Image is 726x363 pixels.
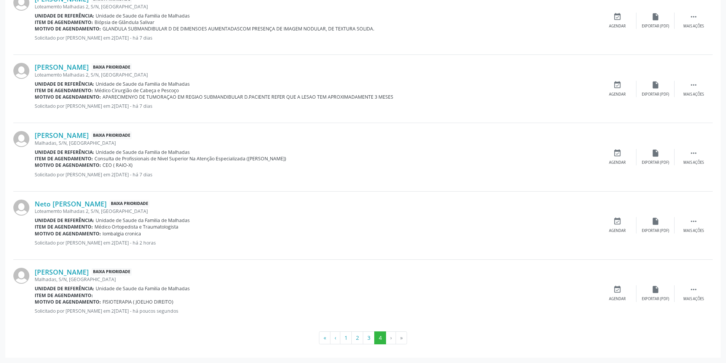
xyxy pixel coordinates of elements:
div: Mais ações [683,160,704,165]
div: Malhadas, S/N, [GEOGRAPHIC_DATA] [35,140,598,146]
i:  [689,149,698,157]
b: Item de agendamento: [35,292,93,299]
i: event_available [613,217,622,225]
i: event_available [613,13,622,21]
p: Solicitado por [PERSON_NAME] em 2[DATE] - há 7 dias [35,35,598,41]
div: Exportar (PDF) [642,160,669,165]
span: Biópsia de Glândula Salivar [95,19,154,26]
button: Go to first page [319,331,330,344]
img: img [13,63,29,79]
span: CEO ( RAIO-X) [103,162,133,168]
button: Go to page 3 [363,331,375,344]
p: Solicitado por [PERSON_NAME] em 2[DATE] - há poucos segundos [35,308,598,314]
div: Agendar [609,228,626,233]
span: Baixa Prioridade [91,131,132,139]
img: img [13,131,29,147]
b: Unidade de referência: [35,13,94,19]
span: Médico Cirurgião de Cabeça e Pescoço [95,87,179,94]
div: Exportar (PDF) [642,92,669,97]
a: [PERSON_NAME] [35,63,89,71]
span: APARECIMENYO DE TUMORAÇAO EM REGIAO SUBMANDIBULAR D.PACIENTE REFER QUE A LESAO TEM APROXIMADAMENT... [103,94,393,100]
div: Agendar [609,160,626,165]
div: Mais ações [683,296,704,302]
b: Motivo de agendamento: [35,230,101,237]
span: Unidade de Saude da Familia de Malhadas [96,149,190,155]
span: GLANDULA SUBMANDIBULAR D DE DIMENSOES AUMENTADASCOM PRESENÇA DE IMAGEM NODULAR, DE TEXTURA SOLIDA. [103,26,374,32]
span: Unidade de Saude da Familia de Malhadas [96,81,190,87]
b: Unidade de referência: [35,81,94,87]
div: Exportar (PDF) [642,296,669,302]
i: insert_drive_file [651,149,660,157]
span: Unidade de Saude da Familia de Malhadas [96,217,190,224]
div: Agendar [609,92,626,97]
button: Go to page 4 [374,331,386,344]
a: [PERSON_NAME] [35,131,89,139]
b: Item de agendamento: [35,19,93,26]
b: Motivo de agendamento: [35,162,101,168]
p: Solicitado por [PERSON_NAME] em 2[DATE] - há 7 dias [35,103,598,109]
span: Consulta de Profissionais de Nivel Superior Na Atenção Especializada ([PERSON_NAME]) [95,155,286,162]
img: img [13,200,29,216]
div: Exportar (PDF) [642,228,669,233]
a: Neto [PERSON_NAME] [35,200,107,208]
i:  [689,81,698,89]
span: Baixa Prioridade [109,200,150,208]
i: insert_drive_file [651,217,660,225]
button: Go to page 1 [340,331,352,344]
b: Item de agendamento: [35,224,93,230]
b: Motivo de agendamento: [35,26,101,32]
span: lombalgia cronica [103,230,141,237]
i:  [689,217,698,225]
b: Item de agendamento: [35,87,93,94]
i: insert_drive_file [651,13,660,21]
b: Motivo de agendamento: [35,299,101,305]
span: Médico Ortopedista e Traumatologista [95,224,178,230]
p: Solicitado por [PERSON_NAME] em 2[DATE] - há 2 horas [35,240,598,246]
div: Loteamemto Malhadas 2, S/N, [GEOGRAPHIC_DATA] [35,72,598,78]
i:  [689,13,698,21]
b: Motivo de agendamento: [35,94,101,100]
img: img [13,268,29,284]
i: insert_drive_file [651,81,660,89]
b: Unidade de referência: [35,149,94,155]
div: Mais ações [683,92,704,97]
div: Exportar (PDF) [642,24,669,29]
div: Malhadas, S/N, [GEOGRAPHIC_DATA] [35,276,598,283]
i: insert_drive_file [651,285,660,294]
div: Mais ações [683,228,704,233]
div: Mais ações [683,24,704,29]
span: FISIOTERAPIA ( JOELHO DIREITO) [103,299,173,305]
button: Go to page 2 [351,331,363,344]
i: event_available [613,81,622,89]
ul: Pagination [13,331,713,344]
a: [PERSON_NAME] [35,268,89,276]
i: event_available [613,285,622,294]
span: Baixa Prioridade [91,268,132,276]
div: Loteamemto Malhadas 2, S/N, [GEOGRAPHIC_DATA] [35,3,598,10]
p: Solicitado por [PERSON_NAME] em 2[DATE] - há 7 dias [35,171,598,178]
span: Unidade de Saude da Familia de Malhadas [96,285,190,292]
div: Loteamemto Malhadas 2, S/N, [GEOGRAPHIC_DATA] [35,208,598,214]
b: Unidade de referência: [35,285,94,292]
div: Agendar [609,296,626,302]
b: Item de agendamento: [35,155,93,162]
button: Go to previous page [330,331,340,344]
b: Unidade de referência: [35,217,94,224]
i: event_available [613,149,622,157]
span: Baixa Prioridade [91,63,132,71]
i:  [689,285,698,294]
span: Unidade de Saude da Familia de Malhadas [96,13,190,19]
div: Agendar [609,24,626,29]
